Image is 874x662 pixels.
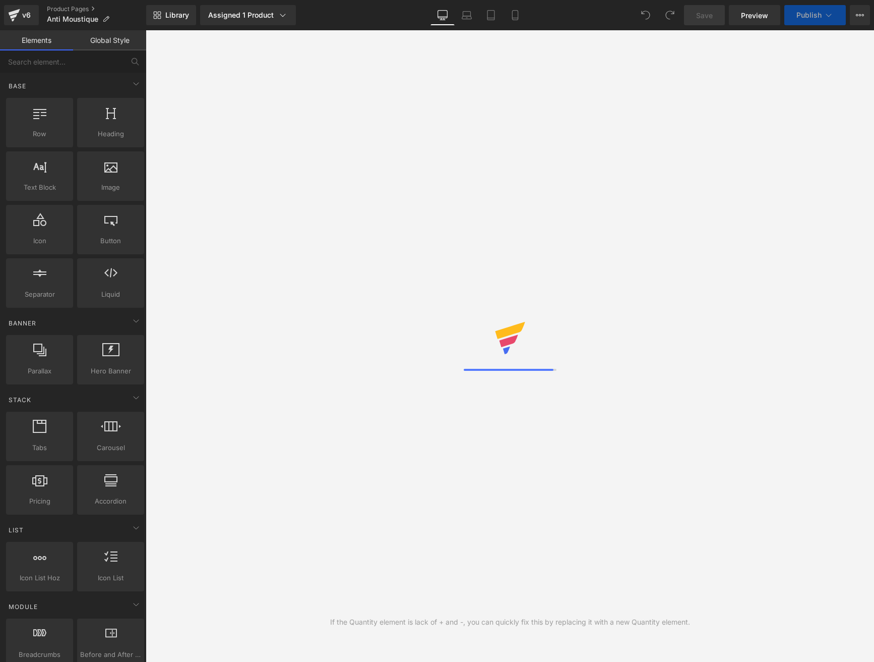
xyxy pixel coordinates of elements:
a: Tablet [479,5,503,25]
span: Tabs [9,443,70,453]
span: Liquid [80,289,141,300]
span: Publish [796,11,822,19]
span: Heading [80,129,141,139]
span: Icon List [80,573,141,583]
a: Desktop [430,5,455,25]
span: Row [9,129,70,139]
span: Banner [8,318,37,328]
a: Preview [729,5,780,25]
span: Pricing [9,496,70,507]
div: v6 [20,9,33,22]
span: Anti Moustique [47,15,98,23]
div: Assigned 1 Product [208,10,288,20]
span: Accordion [80,496,141,507]
span: Parallax [9,366,70,376]
span: Carousel [80,443,141,453]
span: Library [165,11,189,20]
span: Module [8,602,39,612]
a: New Library [146,5,196,25]
span: Preview [741,10,768,21]
span: Stack [8,395,32,405]
div: If the Quantity element is lack of + and -, you can quickly fix this by replacing it with a new Q... [330,617,690,628]
span: Before and After Images [80,649,141,660]
span: Image [80,182,141,193]
a: v6 [4,5,39,25]
span: Separator [9,289,70,300]
a: Product Pages [47,5,146,13]
span: Hero Banner [80,366,141,376]
span: Icon [9,236,70,246]
button: Publish [784,5,846,25]
a: Mobile [503,5,527,25]
span: Base [8,81,27,91]
a: Global Style [73,30,146,50]
span: Breadcrumbs [9,649,70,660]
span: Icon List Hoz [9,573,70,583]
span: List [8,525,25,535]
button: Undo [636,5,656,25]
a: Laptop [455,5,479,25]
button: More [850,5,870,25]
button: Redo [660,5,680,25]
span: Button [80,236,141,246]
span: Text Block [9,182,70,193]
span: Save [696,10,713,21]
